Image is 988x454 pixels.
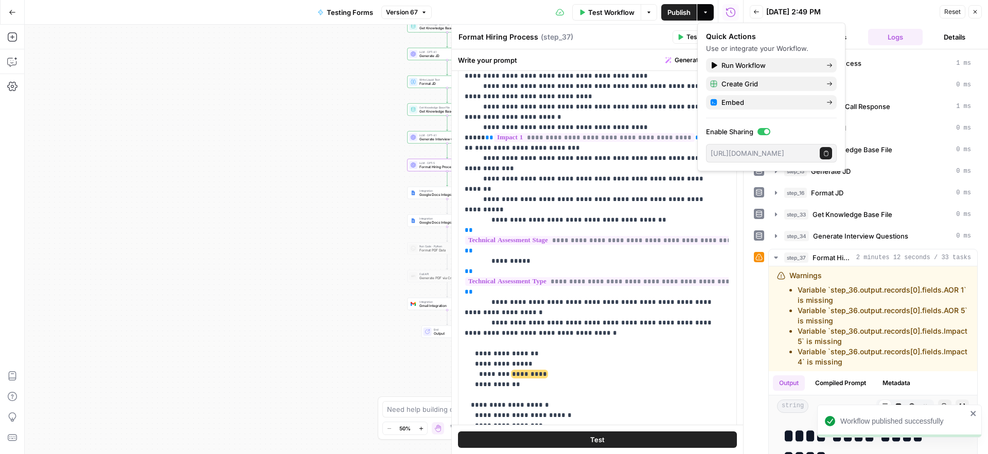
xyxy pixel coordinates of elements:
div: IntegrationGmail IntegrationStep 45 [408,298,487,310]
span: step_16 [784,188,807,198]
button: Logs [868,29,923,45]
span: step_33 [784,209,808,220]
span: Format SR Call Response [811,101,890,112]
span: Reset [944,7,961,16]
button: 0 ms [769,206,977,223]
span: Generate Interview Questions [419,137,471,142]
div: LLM · GPT-5Format Hiring ProcessStep 37 [408,159,487,171]
span: Integration [419,300,471,304]
span: step_34 [784,231,809,241]
span: 0 ms [956,188,971,197]
button: Testing Forms [311,4,379,21]
span: 0 ms [956,123,971,133]
span: LLM · GPT-4.1 [419,133,471,137]
button: Metadata [876,375,916,391]
li: Variable `step_36.output.records[0].fields.Impact 5` is missing [798,326,969,347]
span: Format JD [811,188,843,198]
span: Generate JD [811,166,851,176]
span: Integration [419,216,472,221]
div: LLM · GPT-4.1Generate JDStep 15 [408,48,487,60]
button: Generate with AI [661,53,737,67]
span: Output [434,331,469,336]
span: 1 ms [956,59,971,68]
span: Generate JD [419,53,472,59]
div: LLM · GPT-4.1Generate Interview QuestionsStep 34 [408,131,487,143]
button: close [970,409,977,417]
div: Quick Actions [706,31,837,42]
span: Generate PDF via CraftMyPDF [419,276,467,281]
div: Workflow published successfully [840,416,967,426]
span: 1 ms [956,102,971,111]
button: Reset [940,5,965,19]
img: gmail%20(1).png [411,301,416,306]
span: step_15 [784,166,807,176]
img: Instagram%20post%20-%201%201.png [411,218,416,223]
span: Format JD [419,81,472,86]
span: Get Knowledge Base File [813,209,892,220]
span: 0 ms [956,210,971,219]
div: Get Knowledge Base FileGet Knowledge Base FileStep 40 [408,20,487,32]
span: Embed [721,97,818,107]
span: End [434,328,469,332]
span: Test Workflow [588,7,634,17]
span: Format PDF Data [419,248,471,253]
button: 0 ms [769,185,977,201]
span: Get Knowledge Base File [419,26,471,31]
div: Get Knowledge Base FileGet Knowledge Base FileStep 33 [408,103,487,116]
span: Integration [419,189,471,193]
button: 0 ms [769,163,977,179]
span: Get Knowledge Base File [813,144,892,155]
span: Use or integrate your Workflow. [706,44,808,52]
button: Test [673,30,704,44]
button: Details [927,29,982,45]
label: Enable Sharing [706,126,837,137]
span: Run Code · Python [419,244,471,248]
div: Call APIGenerate PDF via CraftMyPDFStep 48 [408,270,487,282]
div: Write Liquid TextFormat JDStep 16 [408,76,487,88]
li: Variable `step_36.output.records[0].fields.Impact 4` is missing [798,347,969,367]
span: Format Hiring Process [813,252,852,263]
li: Variable `step_36.output.records[0].fields.AOR 1` is missing [798,285,969,305]
button: 0 ms [769,141,977,158]
div: Run Code · PythonFormat PDF DataStep 47 [408,242,487,255]
button: 0 ms [769,77,977,93]
span: ( step_37 ) [541,32,573,42]
div: EndOutput [408,325,487,338]
div: IntegrationGoogle Docs IntegrationStep 32 [408,187,487,199]
span: string [777,399,808,413]
button: Publish [661,4,697,21]
span: Get Knowledge Base File [419,109,471,114]
span: Gmail Integration [419,303,471,308]
button: 1 ms [769,98,977,115]
span: Google Docs Integration [419,192,471,197]
button: 0 ms [769,120,977,136]
img: Instagram%20post%20-%201%201.png [411,190,416,195]
li: Variable `step_36.output.records[0].fields.AOR 5` is missing [798,305,969,326]
button: 2 minutes 12 seconds / 33 tasks [769,249,977,266]
span: 50% [399,424,411,432]
span: Version 67 [386,8,418,17]
span: 0 ms [956,80,971,89]
button: Version 67 [381,6,432,19]
span: LLM · GPT-5 [419,161,471,165]
button: Output [773,375,805,391]
span: Format Hiring Process [419,165,471,170]
div: Write your prompt [452,49,743,70]
span: step_37 [784,252,808,263]
span: Testing Forms [327,7,373,17]
button: 0 ms [769,228,977,244]
span: 0 ms [956,167,971,176]
span: 2 minutes 12 seconds / 33 tasks [856,253,971,262]
span: Write Liquid Text [419,78,472,82]
span: 0 ms [956,231,971,241]
button: 1 ms [769,55,977,71]
span: Run Workflow [721,60,818,70]
span: LLM · GPT-4.1 [419,50,472,54]
div: IntegrationGoogle Docs IntegrationStep 41 [408,214,487,227]
button: Test Workflow [572,4,641,21]
div: Warnings [789,270,969,367]
span: Generate Interview Questions [813,231,908,241]
textarea: Format Hiring Process [458,32,538,42]
span: 0 ms [956,145,971,154]
span: Get Knowledge Base File [419,105,471,110]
